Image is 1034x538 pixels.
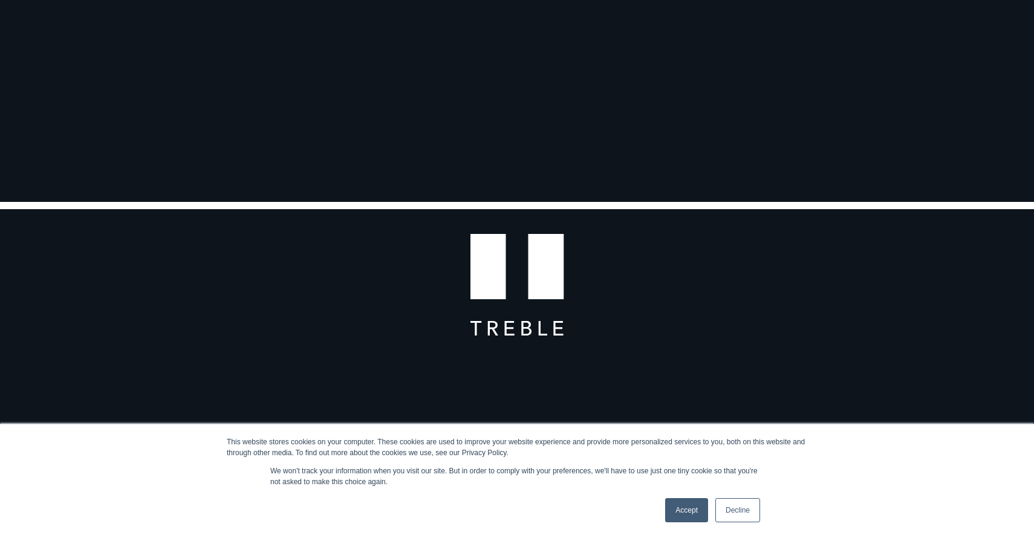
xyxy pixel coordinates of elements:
a: Accept [665,498,708,522]
img: T [470,202,564,336]
a: Decline [715,498,760,522]
div: This website stores cookies on your computer. These cookies are used to improve your website expe... [227,436,807,458]
p: We won't track your information when you visit our site. But in order to comply with your prefere... [270,465,764,487]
